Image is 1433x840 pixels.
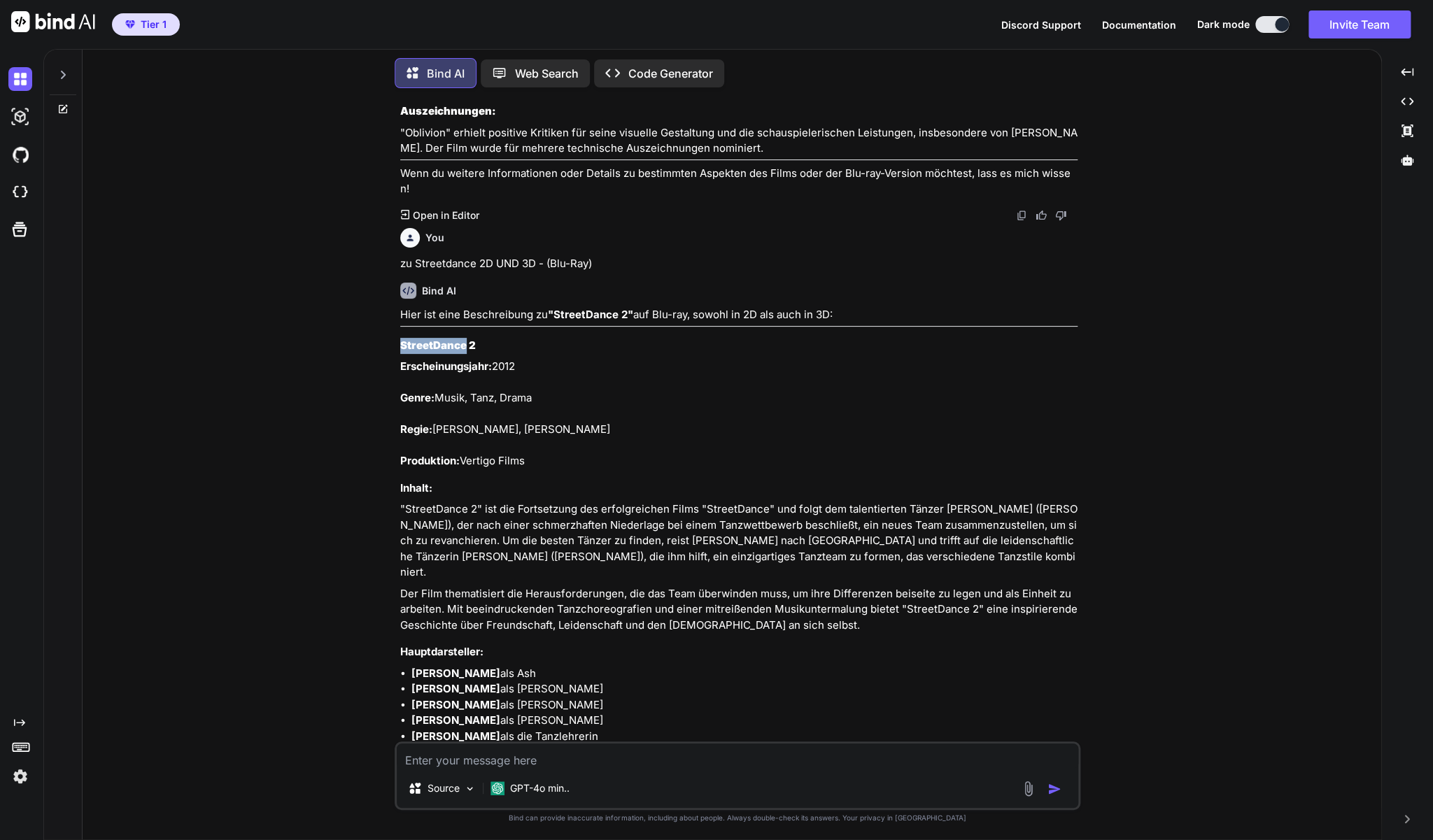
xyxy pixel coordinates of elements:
span: Tier 1 [141,17,167,31]
button: Discord Support [1001,17,1081,32]
strong: [PERSON_NAME] [411,698,500,711]
img: cloudideIcon [8,180,32,204]
strong: [PERSON_NAME] [411,682,500,695]
button: Documentation [1102,17,1176,32]
span: Discord Support [1001,19,1081,31]
strong: Erscheinungsjahr: [400,360,492,373]
li: als Ash [411,666,1078,682]
p: 2012 Musik, Tanz, Drama [PERSON_NAME], [PERSON_NAME] Vertigo Films [400,359,1078,469]
strong: [PERSON_NAME] [411,729,500,743]
span: Documentation [1102,19,1176,31]
strong: [PERSON_NAME] [411,667,500,680]
span: Dark mode [1197,17,1250,31]
strong: Auszeichnungen: [400,104,496,118]
img: Pick Models [464,783,476,795]
p: Der Film thematisiert die Herausforderungen, die das Team überwinden muss, um ihre Differenzen be... [400,586,1078,634]
button: Invite Team [1308,10,1411,38]
p: Bind AI [427,65,465,82]
img: attachment [1020,781,1036,797]
p: Code Generator [628,65,713,82]
h6: You [425,231,444,245]
p: Web Search [515,65,579,82]
strong: Regie: [400,422,432,436]
img: GPT-4o mini [490,781,504,795]
img: like [1036,210,1047,221]
strong: StreetDance 2 [400,339,476,352]
strong: Genre: [400,391,435,404]
p: "Oblivion" erhielt positive Kritiken für seine visuelle Gestaltung und die schauspielerischen Lei... [400,125,1078,157]
strong: Hauptdarsteller: [400,645,483,658]
img: darkChat [8,67,32,91]
img: dislike [1055,210,1066,221]
p: Bind can provide inaccurate information, including about people. Always double-check its answers.... [395,813,1080,823]
img: premium [125,20,135,29]
p: Source [428,781,460,795]
li: als [PERSON_NAME] [411,697,1078,713]
p: Open in Editor [412,208,479,222]
p: zu Streetdance 2D UND 3D - (Blu-Ray) [400,256,1078,272]
p: GPT-4o min.. [510,781,570,795]
p: Wenn du weitere Informationen oder Details zu bestimmten Aspekten des Films oder der Blu-ray-Vers... [400,166,1078,197]
strong: "StreetDance 2" [548,308,633,321]
strong: Inhalt: [400,481,432,494]
img: Bind AI [11,11,95,32]
li: als [PERSON_NAME] [411,681,1078,697]
h6: Bind AI [422,284,456,298]
img: darkAi-studio [8,105,32,129]
p: Hier ist eine Beschreibung zu auf Blu-ray, sowohl in 2D als auch in 3D: [400,307,1078,323]
img: settings [8,764,32,788]
strong: [PERSON_NAME] [411,713,500,727]
strong: Produktion: [400,454,460,467]
img: copy [1016,210,1027,221]
img: icon [1047,782,1061,796]
button: premiumTier 1 [112,13,180,36]
li: als [PERSON_NAME] [411,713,1078,729]
li: als die Tanzlehrerin [411,729,1078,745]
p: "StreetDance 2" ist die Fortsetzung des erfolgreichen Films "StreetDance" und folgt dem talentier... [400,501,1078,581]
img: githubDark [8,143,32,166]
